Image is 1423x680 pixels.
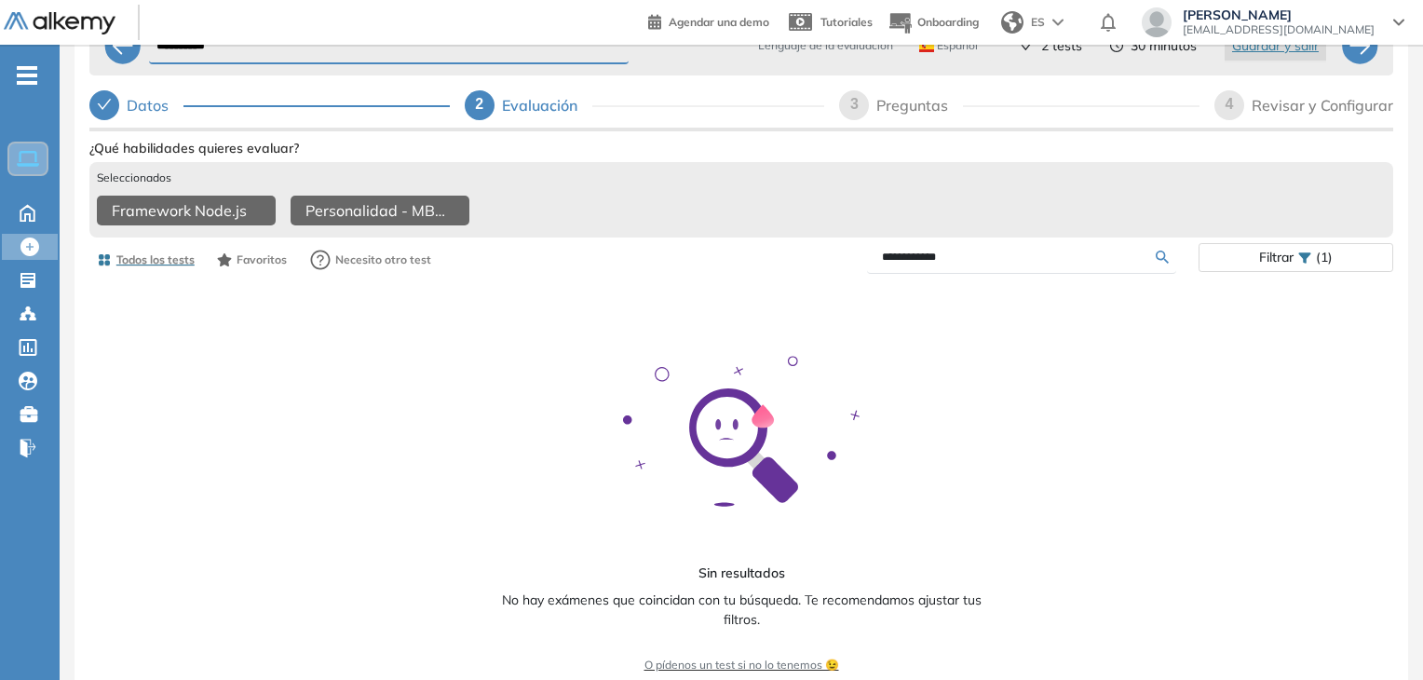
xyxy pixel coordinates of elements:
span: Favoritos [237,252,287,268]
span: Tutoriales [820,15,873,29]
span: Seleccionados [97,170,171,186]
span: 30 minutos [1131,36,1197,56]
span: Español [919,38,978,53]
button: Onboarding [888,3,979,43]
div: Datos [89,90,450,120]
span: Personalidad - MBTI [305,199,447,222]
p: No hay exámenes que coincidan con tu búsqueda. Te recomendamos ajustar tus filtros. [476,591,1007,630]
span: 2 tests [1041,36,1082,56]
span: Necesito otro test [335,252,431,268]
span: (1) [1316,244,1333,271]
span: Framework Node.js [112,199,247,222]
span: Todos los tests [116,252,195,268]
span: check [97,97,112,112]
span: [EMAIL_ADDRESS][DOMAIN_NAME] [1183,22,1375,37]
span: 4 [1226,96,1234,112]
img: Logo [4,12,115,35]
i: - [17,74,37,77]
div: Datos [127,90,183,120]
button: Guardar y salir [1225,31,1326,61]
button: Todos los tests [89,244,202,276]
button: Necesito otro test [302,241,440,279]
a: Agendar una demo [648,9,769,32]
div: Evaluación [502,90,592,120]
span: Filtrar [1259,244,1294,271]
button: Favoritos [210,244,294,276]
span: Lenguaje de la evaluación [758,37,893,54]
span: 2 [475,96,483,112]
div: Preguntas [876,90,963,120]
span: 3 [850,96,859,112]
img: arrow [1052,19,1064,26]
span: [PERSON_NAME] [1183,7,1375,22]
div: 3Preguntas [839,90,1199,120]
span: clock-circle [1110,39,1123,52]
p: Sin resultados [476,564,1007,583]
span: ¿Qué habilidades quieres evaluar? [89,139,299,158]
span: Guardar y salir [1232,35,1319,56]
span: Agendar una demo [669,15,769,29]
div: 2Evaluación [465,90,825,120]
img: world [1001,11,1023,34]
div: Revisar y Configurar [1252,90,1393,120]
span: ES [1031,14,1045,31]
span: Onboarding [917,15,979,29]
div: 4Revisar y Configurar [1214,90,1393,120]
a: O pídenos un test si no lo tenemos 😉 [644,658,839,672]
span: check [1021,39,1034,52]
img: ESP [919,41,934,52]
